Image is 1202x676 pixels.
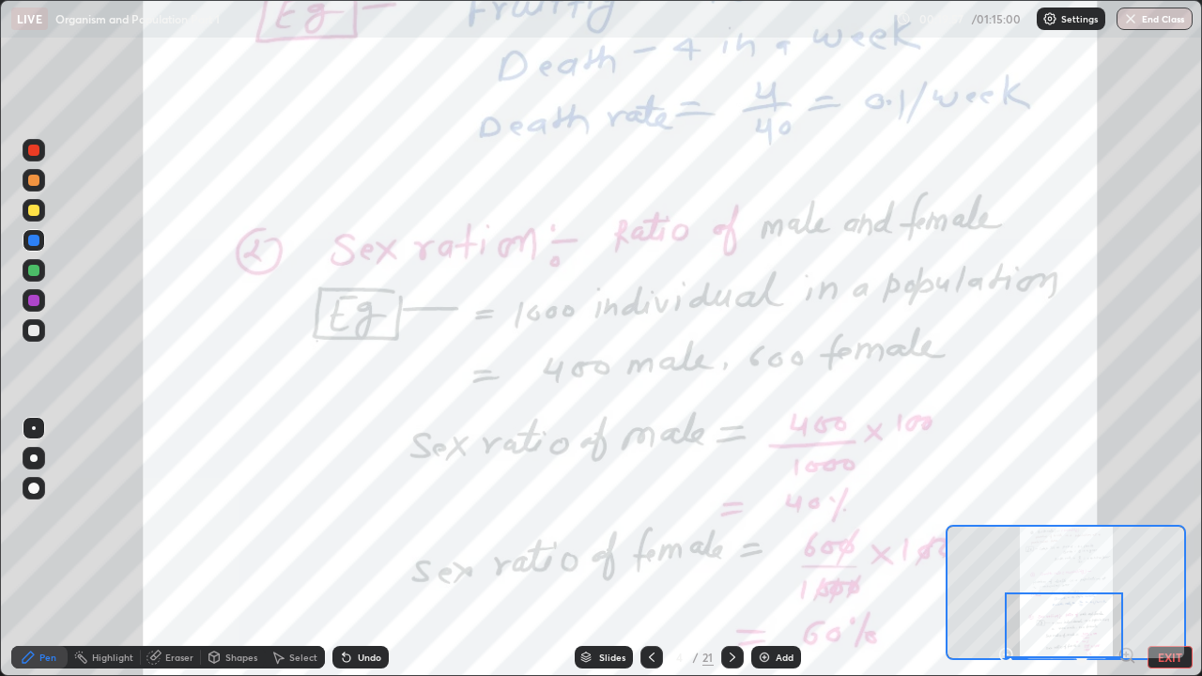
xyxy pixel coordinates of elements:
[776,653,794,662] div: Add
[165,653,193,662] div: Eraser
[55,11,220,26] p: Organism and Population Part 1
[693,652,699,663] div: /
[358,653,381,662] div: Undo
[1042,11,1057,26] img: class-settings-icons
[757,650,772,665] img: add-slide-button
[599,653,625,662] div: Slides
[92,653,133,662] div: Highlight
[1117,8,1193,30] button: End Class
[39,653,56,662] div: Pen
[17,11,42,26] p: LIVE
[670,652,689,663] div: 4
[1148,646,1193,668] button: EXIT
[702,649,714,666] div: 21
[225,653,257,662] div: Shapes
[1061,14,1098,23] p: Settings
[1123,11,1138,26] img: end-class-cross
[289,653,317,662] div: Select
